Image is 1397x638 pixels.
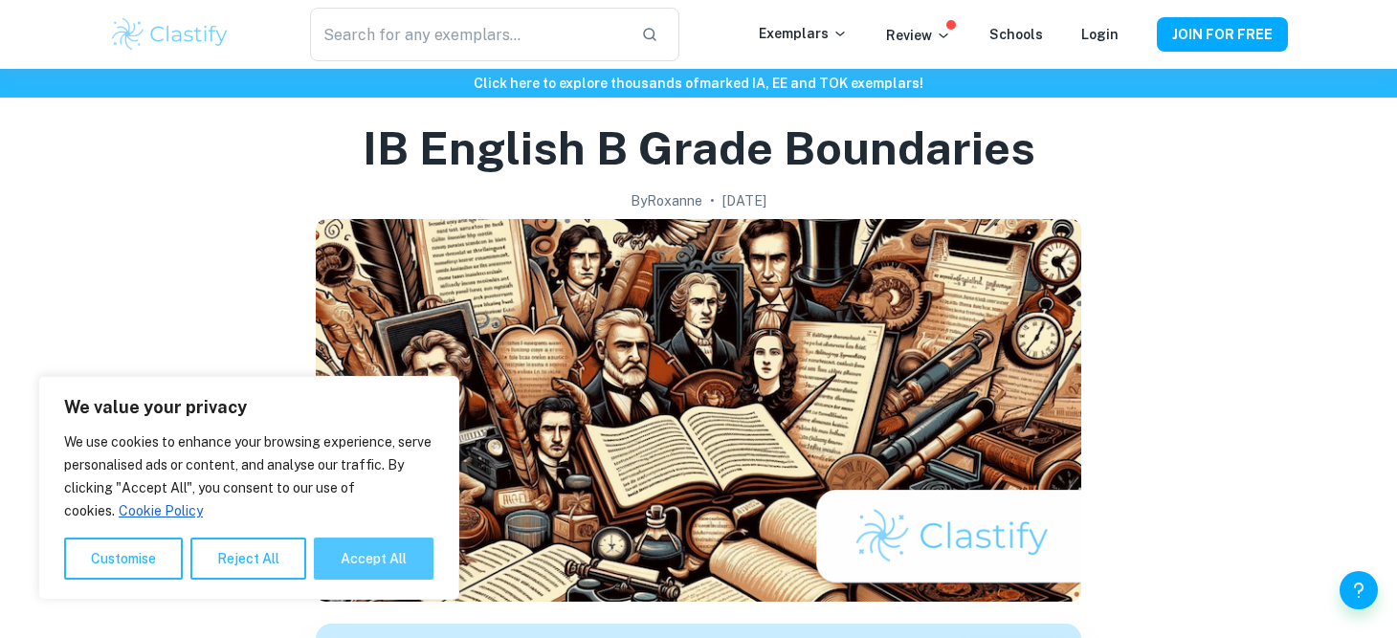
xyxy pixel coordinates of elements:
[64,396,433,419] p: We value your privacy
[38,376,459,600] div: We value your privacy
[1081,27,1119,42] a: Login
[4,73,1393,94] h6: Click here to explore thousands of marked IA, EE and TOK exemplars !
[722,190,766,211] h2: [DATE]
[109,15,231,54] img: Clastify logo
[631,190,702,211] h2: By Roxanne
[886,25,951,46] p: Review
[64,430,433,522] p: We use cookies to enhance your browsing experience, serve personalised ads or content, and analys...
[314,538,433,580] button: Accept All
[989,27,1043,42] a: Schools
[363,118,1035,179] h1: IB English B Grade Boundaries
[118,502,204,519] a: Cookie Policy
[710,190,715,211] p: •
[190,538,306,580] button: Reject All
[316,219,1081,602] img: IB English B Grade Boundaries cover image
[1157,17,1288,52] button: JOIN FOR FREE
[1340,571,1378,609] button: Help and Feedback
[759,23,848,44] p: Exemplars
[310,8,626,61] input: Search for any exemplars...
[64,538,183,580] button: Customise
